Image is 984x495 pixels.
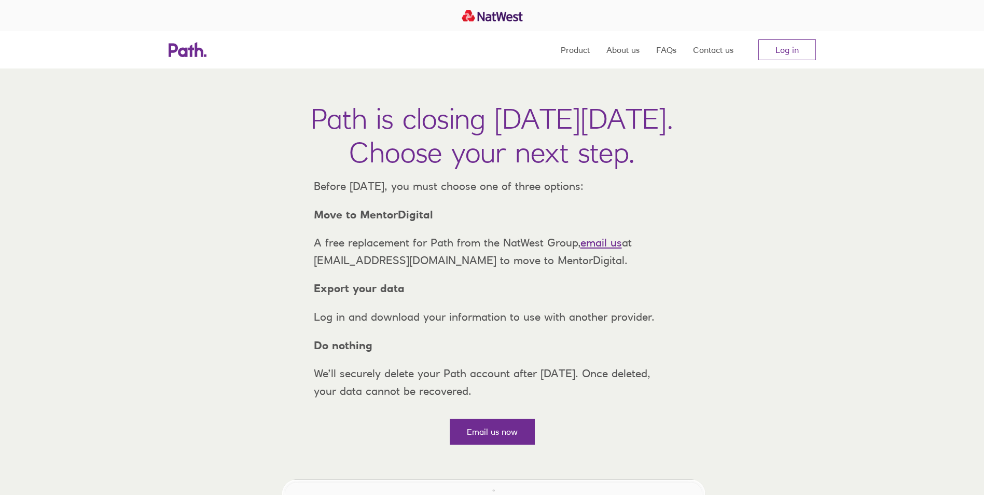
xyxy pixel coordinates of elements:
p: Before [DATE], you must choose one of three options: [306,177,679,195]
p: Log in and download your information to use with another provider. [306,308,679,326]
p: We’ll securely delete your Path account after [DATE]. Once deleted, your data cannot be recovered. [306,365,679,400]
strong: Export your data [314,282,405,295]
a: Email us now [450,419,535,445]
h1: Path is closing [DATE][DATE]. Choose your next step. [311,102,673,169]
a: email us [580,236,622,249]
a: Product [561,31,590,68]
a: About us [606,31,640,68]
p: A free replacement for Path from the NatWest Group, at [EMAIL_ADDRESS][DOMAIN_NAME] to move to Me... [306,234,679,269]
a: FAQs [656,31,676,68]
a: Contact us [693,31,733,68]
a: Log in [758,39,816,60]
strong: Do nothing [314,339,372,352]
strong: Move to MentorDigital [314,208,433,221]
